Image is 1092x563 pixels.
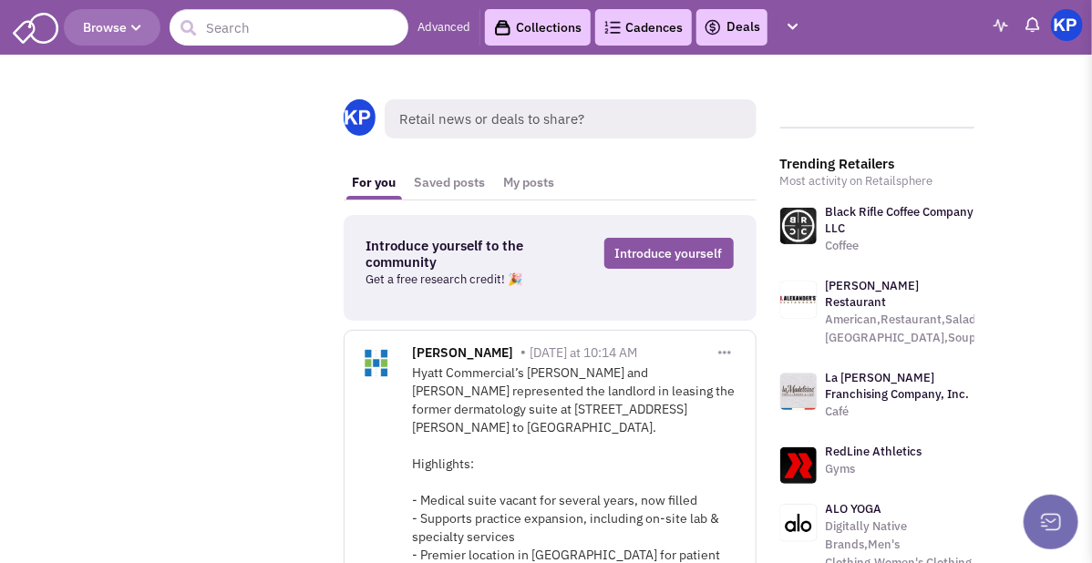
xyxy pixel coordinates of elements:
[344,166,406,200] a: For you
[417,19,470,36] a: Advanced
[494,19,511,36] img: icon-collection-lavender-black.svg
[1051,9,1083,41] img: KeyPoint Partners
[170,9,408,46] input: Search
[704,16,760,38] a: Deals
[495,166,564,200] a: My posts
[826,460,922,478] p: Gyms
[704,16,722,38] img: icon-deals.svg
[826,403,975,421] p: Café
[826,501,882,517] a: ALO YOGA
[780,172,975,190] p: Most activity on Retailsphere
[485,9,591,46] a: Collections
[595,9,692,46] a: Cadences
[406,166,495,200] a: Saved posts
[826,444,922,459] a: RedLine Athletics
[64,9,160,46] button: Browse
[366,271,571,289] p: Get a free research credit! 🎉
[13,9,58,44] img: SmartAdmin
[780,505,817,541] img: www.aloyoga.com
[826,370,970,402] a: La [PERSON_NAME] Franchising Company, Inc.
[826,237,975,255] p: Coffee
[780,156,975,172] h3: Trending Retailers
[604,21,621,34] img: Cadences_logo.png
[413,344,514,365] span: [PERSON_NAME]
[531,344,638,361] span: [DATE] at 10:14 AM
[385,99,756,138] span: Retail news or deals to share?
[826,204,974,236] a: Black Rifle Coffee Company LLC
[826,311,981,347] p: American,Restaurant,Salad,[GEOGRAPHIC_DATA],Soup
[604,238,734,269] a: Introduce yourself
[826,278,920,310] a: [PERSON_NAME] Restaurant
[366,238,571,271] h3: Introduce yourself to the community
[83,19,141,36] span: Browse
